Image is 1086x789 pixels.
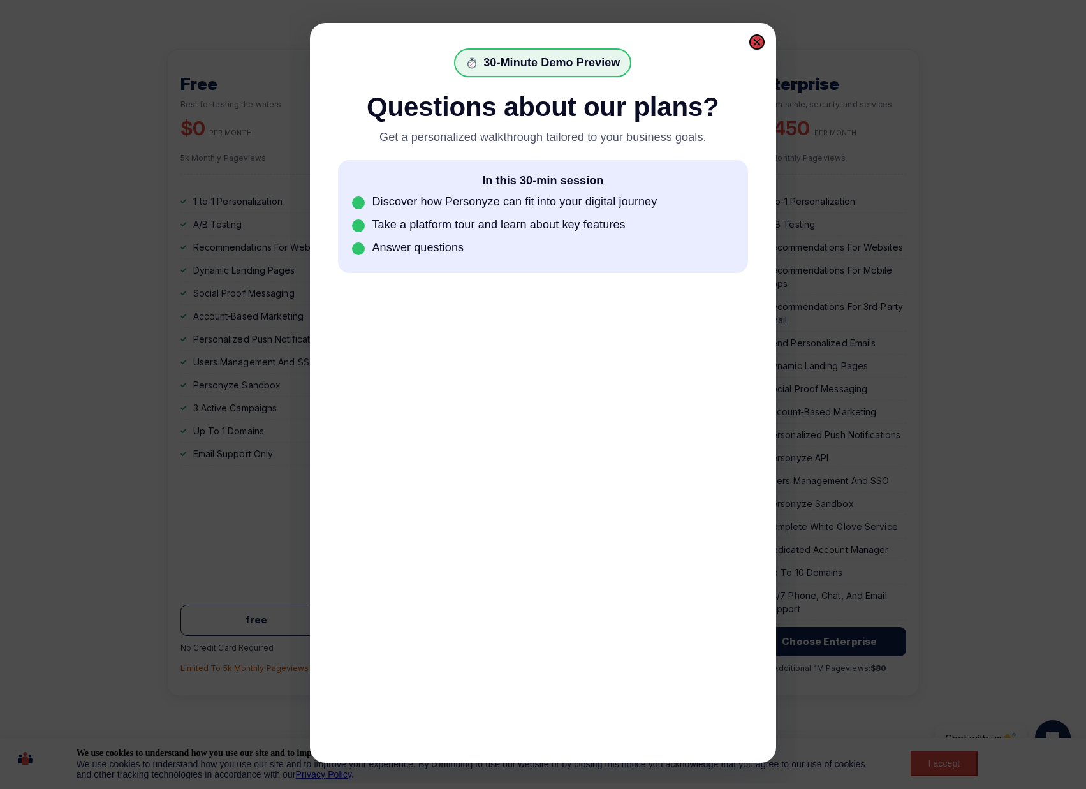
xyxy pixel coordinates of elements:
div: Questions about our plans? [338,91,749,123]
div: Close [749,34,765,50]
div: Get a personalized walkthrough tailored to your business goals. [338,128,749,147]
div: In this 30-min session [352,174,735,188]
img: ⏱ [466,57,478,69]
div: 30-Minute Demo Preview [483,56,620,70]
div: Discover how Personyze can fit into your digital journey [372,195,657,209]
iframe: Select a Date & Time - Calendly [338,299,749,745]
div: Answer questions [372,241,464,254]
div: Take a platform tour and learn about key features [372,218,626,232]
